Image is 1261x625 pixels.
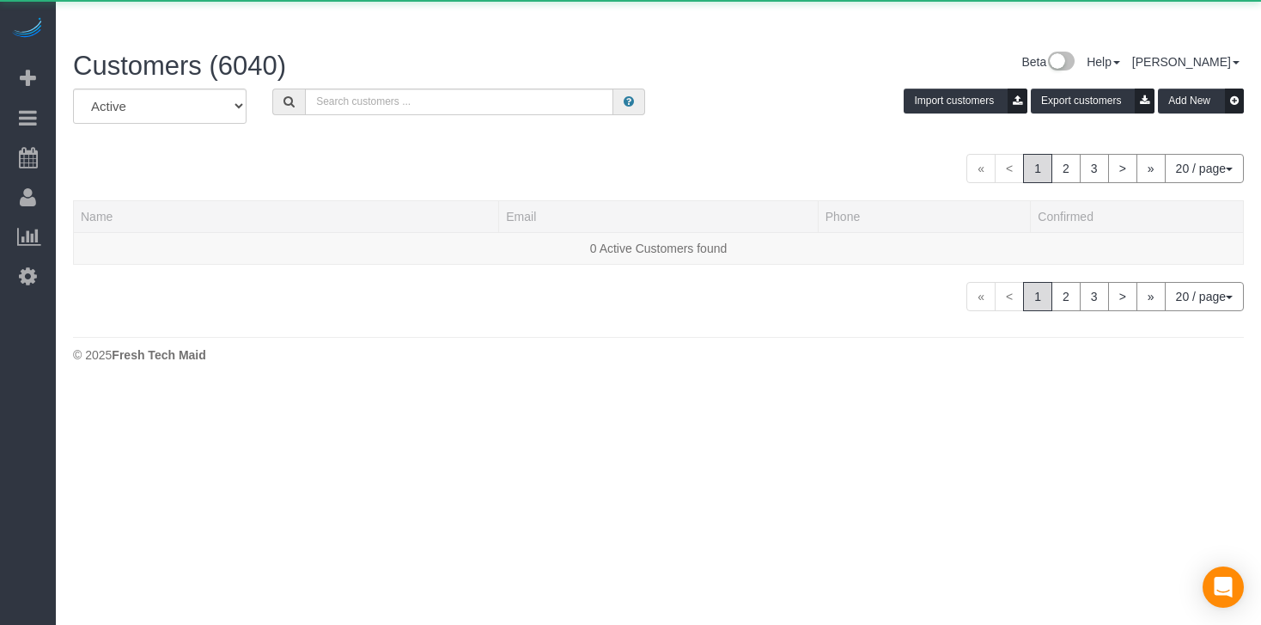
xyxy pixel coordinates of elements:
[499,200,818,232] th: Email
[1132,55,1240,69] a: [PERSON_NAME]
[1051,282,1081,311] a: 2
[1031,200,1244,232] th: Confirmed
[966,282,1244,311] nav: Pagination navigation
[966,154,996,183] span: «
[1108,282,1137,311] a: >
[73,346,1244,364] div: © 2025
[1046,52,1075,74] img: New interface
[74,232,1244,264] td: 0 Active Customers found
[1080,282,1109,311] a: 3
[10,17,45,41] img: Automaid Logo
[112,348,205,362] strong: Fresh Tech Maid
[1080,154,1109,183] a: 3
[1023,282,1052,311] span: 1
[305,89,613,115] input: Search customers ...
[1087,55,1120,69] a: Help
[1203,567,1244,608] div: Open Intercom Messenger
[73,51,286,81] span: Customers (6040)
[818,200,1031,232] th: Phone
[1158,89,1244,113] button: Add New
[1023,154,1052,183] span: 1
[1031,89,1154,113] button: Export customers
[74,200,499,232] th: Name
[1165,282,1244,311] button: 20 / page
[1108,154,1137,183] a: >
[1136,282,1166,311] a: »
[1021,55,1075,69] a: Beta
[995,154,1024,183] span: <
[1051,154,1081,183] a: 2
[904,89,1027,113] button: Import customers
[995,282,1024,311] span: <
[966,282,996,311] span: «
[1136,154,1166,183] a: »
[1165,154,1244,183] button: 20 / page
[966,154,1244,183] nav: Pagination navigation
